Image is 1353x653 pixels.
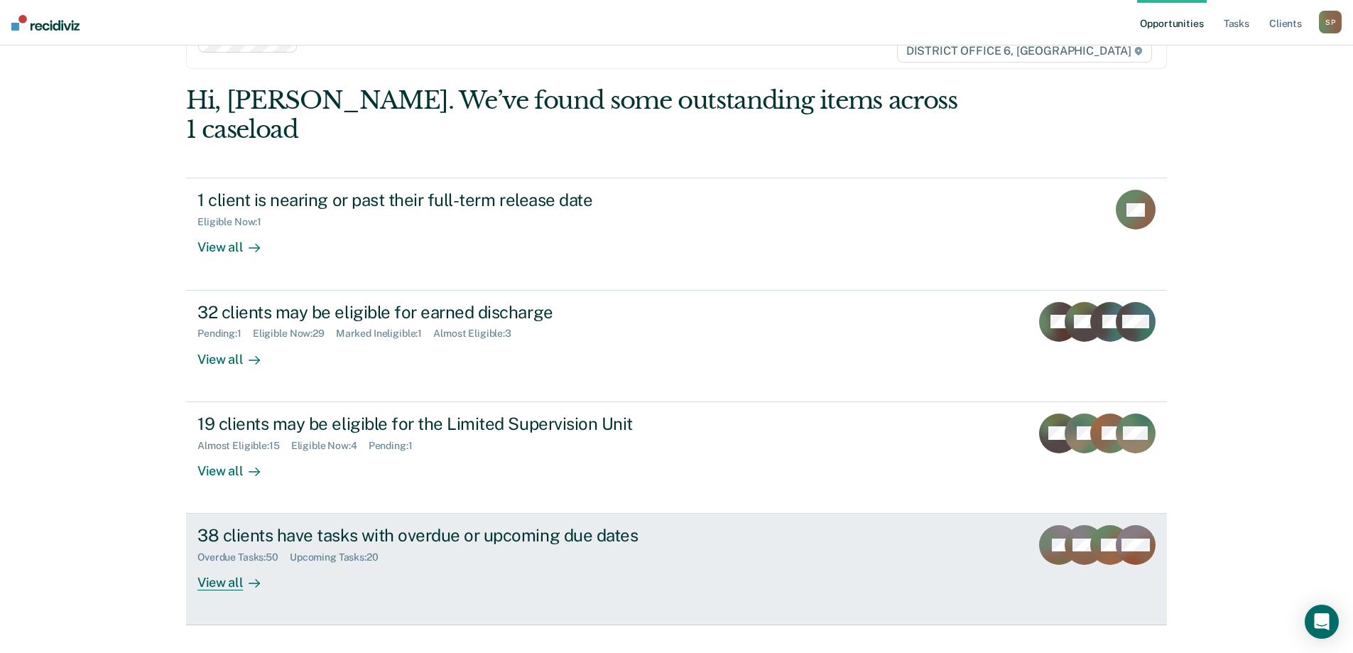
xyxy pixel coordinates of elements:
div: View all [197,563,277,591]
div: Eligible Now : 4 [291,440,369,452]
div: Pending : 1 [369,440,424,452]
div: Upcoming Tasks : 20 [290,551,390,563]
div: 1 client is nearing or past their full-term release date [197,190,696,210]
div: 19 clients may be eligible for the Limited Supervision Unit [197,414,696,434]
div: 38 clients have tasks with overdue or upcoming due dates [197,525,696,546]
div: Overdue Tasks : 50 [197,551,290,563]
img: Recidiviz [11,15,80,31]
button: SP [1319,11,1342,33]
div: View all [197,340,277,367]
a: 19 clients may be eligible for the Limited Supervision UnitAlmost Eligible:15Eligible Now:4Pendin... [186,402,1167,514]
a: 32 clients may be eligible for earned dischargePending:1Eligible Now:29Marked Ineligible:1Almost ... [186,291,1167,402]
div: Almost Eligible : 3 [433,328,523,340]
div: View all [197,451,277,479]
a: 1 client is nearing or past their full-term release dateEligible Now:1View all [186,178,1167,290]
div: Almost Eligible : 15 [197,440,291,452]
div: Open Intercom Messenger [1305,605,1339,639]
div: 32 clients may be eligible for earned discharge [197,302,696,323]
div: Marked Ineligible : 1 [336,328,433,340]
div: Hi, [PERSON_NAME]. We’ve found some outstanding items across 1 caseload [186,86,971,144]
span: DISTRICT OFFICE 6, [GEOGRAPHIC_DATA] [897,40,1152,63]
a: 38 clients have tasks with overdue or upcoming due datesOverdue Tasks:50Upcoming Tasks:20View all [186,514,1167,625]
div: Pending : 1 [197,328,253,340]
div: View all [197,228,277,256]
div: Eligible Now : 1 [197,216,273,228]
div: S P [1319,11,1342,33]
div: Eligible Now : 29 [253,328,336,340]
